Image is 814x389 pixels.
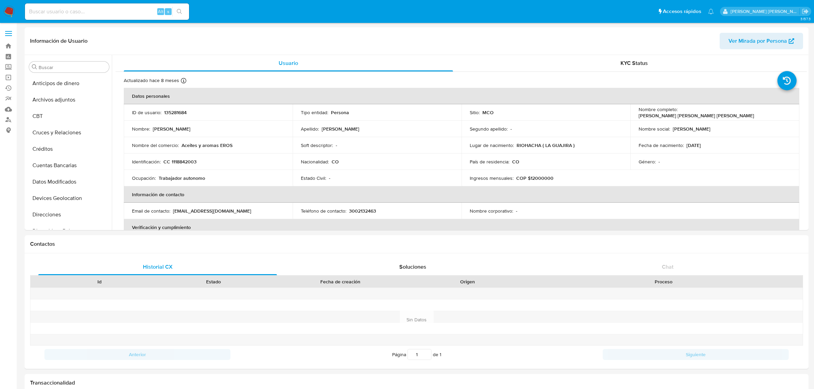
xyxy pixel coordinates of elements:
[26,141,112,157] button: Créditos
[639,112,754,119] p: [PERSON_NAME] [PERSON_NAME] [PERSON_NAME]
[336,142,337,148] p: -
[470,159,509,165] p: País de residencia :
[26,174,112,190] button: Datos Modificados
[161,278,265,285] div: Estado
[26,92,112,108] button: Archivos adjuntos
[663,8,701,15] span: Accesos rápidos
[163,159,197,165] p: CC 1118842003
[26,75,112,92] button: Anticipos de dinero
[516,175,553,181] p: COP $12000000
[301,208,346,214] p: Teléfono de contacto :
[158,8,163,15] span: Alt
[279,59,298,67] span: Usuario
[322,126,359,132] p: [PERSON_NAME]
[26,108,112,124] button: CBT
[32,64,37,70] button: Buscar
[331,109,349,116] p: Persona
[512,159,519,165] p: CO
[182,142,232,148] p: Aceites y aromas EROS
[275,278,406,285] div: Fecha de creación
[415,278,520,285] div: Origen
[167,8,169,15] span: s
[349,208,376,214] p: 3002132463
[132,159,161,165] p: Identificación :
[26,223,112,239] button: Dispositivos Point
[470,208,513,214] p: Nombre corporativo :
[639,159,656,165] p: Género :
[529,278,798,285] div: Proceso
[159,175,205,181] p: Trabajador autonomo
[153,126,190,132] p: [PERSON_NAME]
[30,379,803,386] h1: Transaccionalidad
[143,263,173,271] span: Historial CX
[658,159,660,165] p: -
[124,186,799,203] th: Información de contacto
[301,175,326,181] p: Estado Civil :
[44,349,230,360] button: Anterior
[708,9,714,14] a: Notificaciones
[686,142,701,148] p: [DATE]
[673,126,710,132] p: [PERSON_NAME]
[470,142,514,148] p: Lugar de nacimiento :
[517,142,575,148] p: RIOHACHA ( LA GUAJIRA )
[132,175,156,181] p: Ocupación :
[301,142,333,148] p: Soft descriptor :
[639,126,670,132] p: Nombre social :
[301,109,328,116] p: Tipo entidad :
[470,109,480,116] p: Sitio :
[132,109,161,116] p: ID de usuario :
[47,278,151,285] div: Id
[731,8,800,15] p: juan.montanobonaga@mercadolibre.com.co
[802,8,809,15] a: Salir
[470,126,508,132] p: Segundo apellido :
[510,126,512,132] p: -
[30,38,88,44] h1: Información de Usuario
[26,206,112,223] button: Direcciones
[25,7,189,16] input: Buscar usuario o caso...
[603,349,789,360] button: Siguiente
[440,351,441,358] span: 1
[124,219,799,236] th: Verificación y cumplimiento
[332,159,339,165] p: CO
[172,7,186,16] button: search-icon
[124,77,179,84] p: Actualizado hace 8 meses
[39,64,106,70] input: Buscar
[164,109,187,116] p: 135281684
[26,124,112,141] button: Cruces y Relaciones
[482,109,494,116] p: MCO
[470,175,513,181] p: Ingresos mensuales :
[26,157,112,174] button: Cuentas Bancarias
[26,190,112,206] button: Devices Geolocation
[301,126,319,132] p: Apellido :
[132,208,170,214] p: Email de contacto :
[720,33,803,49] button: Ver Mirada por Persona
[639,106,678,112] p: Nombre completo :
[729,33,787,49] span: Ver Mirada por Persona
[30,241,803,247] h1: Contactos
[639,142,684,148] p: Fecha de nacimiento :
[399,263,426,271] span: Soluciones
[132,126,150,132] p: Nombre :
[173,208,251,214] p: [EMAIL_ADDRESS][DOMAIN_NAME]
[301,159,329,165] p: Nacionalidad :
[124,88,799,104] th: Datos personales
[516,208,517,214] p: -
[392,349,441,360] span: Página de
[132,142,179,148] p: Nombre del comercio :
[662,263,673,271] span: Chat
[329,175,330,181] p: -
[620,59,648,67] span: KYC Status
